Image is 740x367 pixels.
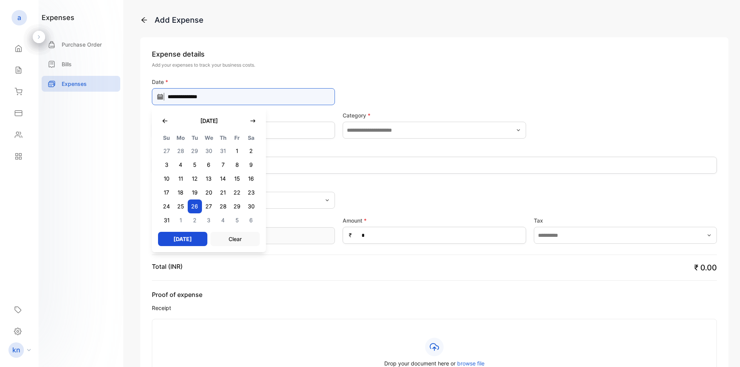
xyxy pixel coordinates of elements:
[202,172,216,186] span: 13
[160,158,174,172] span: 3
[188,199,202,213] span: 26
[174,213,188,227] span: 1
[174,144,188,158] span: 28
[193,113,225,129] button: [DATE]
[230,186,244,199] span: 22
[174,158,188,172] span: 4
[160,144,174,158] span: 27
[216,144,230,158] span: 31
[42,12,74,23] h1: expenses
[244,172,258,186] span: 16
[230,133,244,142] span: Fr
[202,199,216,213] span: 27
[155,14,203,26] div: Add Expense
[152,49,717,59] p: Expense details
[343,111,526,119] label: Category
[12,345,20,355] p: kn
[42,37,120,52] a: Purchase Order
[188,158,202,172] span: 5
[589,92,740,367] iframe: LiveChat chat widget
[216,186,230,199] span: 21
[160,186,174,199] span: 17
[244,158,258,172] span: 9
[349,231,352,239] span: ₹
[202,133,216,142] span: We
[160,172,174,186] span: 10
[244,133,258,142] span: Sa
[160,213,174,227] span: 31
[188,172,202,186] span: 12
[174,133,188,142] span: Mo
[202,186,216,199] span: 20
[230,199,244,213] span: 29
[152,290,717,299] span: Proof of expense
[216,199,230,213] span: 28
[188,213,202,227] span: 2
[457,360,484,367] span: browse file
[216,133,230,142] span: Th
[188,186,202,199] span: 19
[244,199,258,213] span: 30
[152,262,183,271] p: Total (INR)
[230,144,244,158] span: 1
[158,232,207,246] button: [DATE]
[152,304,717,312] span: Receipt
[174,172,188,186] span: 11
[343,216,526,225] label: Amount
[230,213,244,227] span: 5
[152,146,717,154] label: Description
[174,186,188,199] span: 18
[160,133,174,142] span: Su
[188,144,202,158] span: 29
[216,213,230,227] span: 4
[62,60,72,68] p: Bills
[42,76,120,92] a: Expenses
[384,360,456,367] span: Drop your document here or
[62,80,87,88] p: Expenses
[152,78,335,86] label: Date
[62,40,102,49] p: Purchase Order
[244,213,258,227] span: 6
[152,62,717,69] p: Add your expenses to track your business costs.
[216,172,230,186] span: 14
[230,172,244,186] span: 15
[42,56,120,72] a: Bills
[160,199,174,213] span: 24
[534,216,717,225] label: Tax
[216,158,230,172] span: 7
[230,158,244,172] span: 8
[244,144,258,158] span: 2
[202,144,216,158] span: 30
[244,186,258,199] span: 23
[17,13,21,23] p: a
[210,232,260,246] button: Clear
[202,213,216,227] span: 3
[174,199,188,213] span: 25
[202,158,216,172] span: 6
[188,133,202,142] span: Tu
